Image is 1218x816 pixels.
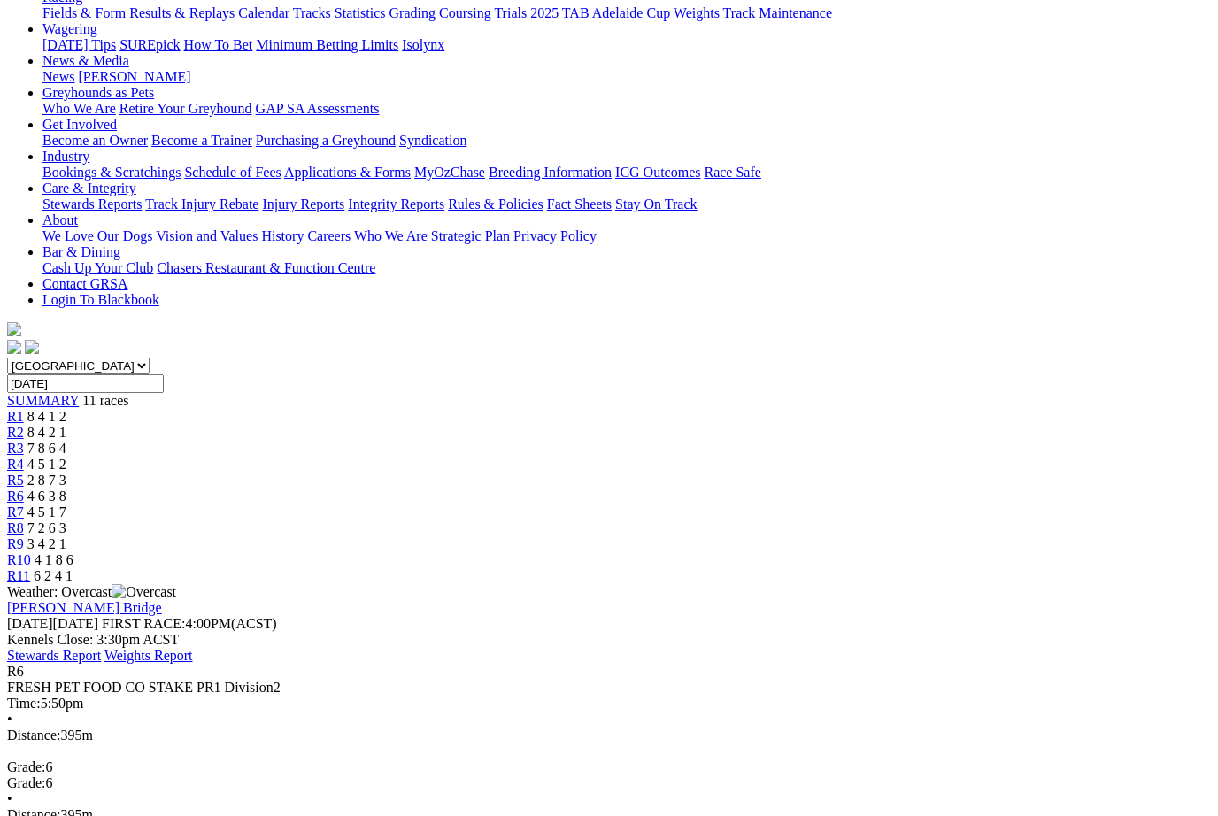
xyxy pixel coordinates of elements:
span: 4:00PM(ACST) [102,616,277,631]
img: logo-grsa-white.png [7,322,21,336]
a: [PERSON_NAME] Bridge [7,600,162,615]
span: Time: [7,696,41,711]
span: [DATE] [7,616,98,631]
a: Track Maintenance [723,5,832,20]
div: News & Media [42,69,1211,85]
a: ICG Outcomes [615,165,700,180]
a: R4 [7,457,24,472]
div: Wagering [42,37,1211,53]
span: 7 8 6 4 [27,441,66,456]
a: Vision and Values [156,228,258,243]
a: R8 [7,520,24,535]
span: 8 4 1 2 [27,409,66,424]
a: Login To Blackbook [42,292,159,307]
div: Kennels Close: 3:30pm ACST [7,632,1211,648]
a: Syndication [399,133,466,148]
span: 4 6 3 8 [27,489,66,504]
a: R5 [7,473,24,488]
div: Care & Integrity [42,196,1211,212]
a: Stewards Reports [42,196,142,212]
div: FRESH PET FOOD CO STAKE PR1 Division2 [7,680,1211,696]
span: SUMMARY [7,393,79,408]
div: Bar & Dining [42,260,1211,276]
a: Integrity Reports [348,196,444,212]
span: 6 2 4 1 [34,568,73,583]
a: Become an Owner [42,133,148,148]
div: 395m [7,727,1211,743]
a: History [261,228,304,243]
a: R2 [7,425,24,440]
a: Care & Integrity [42,181,136,196]
a: [DATE] Tips [42,37,116,52]
a: Become a Trainer [151,133,252,148]
a: R1 [7,409,24,424]
div: Industry [42,165,1211,181]
a: Privacy Policy [513,228,597,243]
a: Coursing [439,5,491,20]
a: Chasers Restaurant & Function Centre [157,260,375,275]
a: [PERSON_NAME] [78,69,190,84]
a: Weights Report [104,648,193,663]
a: Bookings & Scratchings [42,165,181,180]
a: R11 [7,568,30,583]
span: 4 1 8 6 [35,552,73,567]
a: Rules & Policies [448,196,543,212]
a: Injury Reports [262,196,344,212]
a: Who We Are [354,228,428,243]
a: Schedule of Fees [184,165,281,180]
span: 4 5 1 7 [27,504,66,520]
a: Tracks [293,5,331,20]
a: Statistics [335,5,386,20]
span: 4 5 1 2 [27,457,66,472]
input: Select date [7,374,164,393]
div: 5:50pm [7,696,1211,712]
a: Purchasing a Greyhound [256,133,396,148]
a: Fields & Form [42,5,126,20]
a: 2025 TAB Adelaide Cup [530,5,670,20]
span: Distance: [7,727,60,743]
div: Racing [42,5,1211,21]
a: Weights [674,5,720,20]
a: Track Injury Rebate [145,196,258,212]
img: Overcast [112,584,176,600]
a: GAP SA Assessments [256,101,380,116]
span: R6 [7,489,24,504]
img: twitter.svg [25,340,39,354]
div: 6 [7,775,1211,791]
a: News & Media [42,53,129,68]
a: News [42,69,74,84]
a: R3 [7,441,24,456]
a: Stay On Track [615,196,697,212]
span: 3 4 2 1 [27,536,66,551]
a: Grading [389,5,436,20]
span: R6 [7,664,24,679]
a: Race Safe [704,165,760,180]
a: SUREpick [119,37,180,52]
a: Applications & Forms [284,165,411,180]
a: MyOzChase [414,165,485,180]
a: R7 [7,504,24,520]
a: We Love Our Dogs [42,228,152,243]
img: facebook.svg [7,340,21,354]
span: FIRST RACE: [102,616,185,631]
a: Contact GRSA [42,276,127,291]
a: Strategic Plan [431,228,510,243]
a: R10 [7,552,31,567]
span: Grade: [7,775,46,790]
span: • [7,712,12,727]
a: Bar & Dining [42,244,120,259]
a: Breeding Information [489,165,612,180]
span: Weather: Overcast [7,584,176,599]
a: Industry [42,149,89,164]
a: Trials [494,5,527,20]
div: About [42,228,1211,244]
a: Results & Replays [129,5,235,20]
span: 2 8 7 3 [27,473,66,488]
